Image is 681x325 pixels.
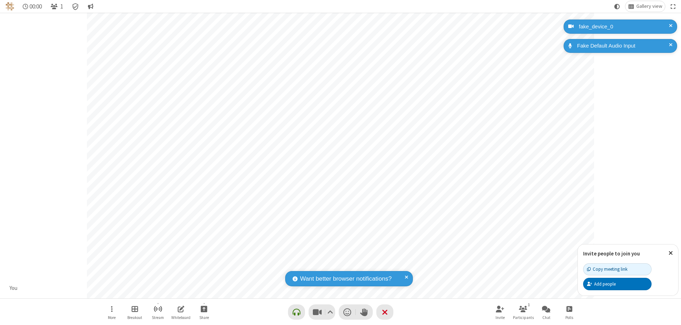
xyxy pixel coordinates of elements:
[513,302,534,322] button: Open participant list
[152,315,164,320] span: Stream
[7,284,20,292] div: You
[60,3,63,10] span: 1
[559,302,580,322] button: Open poll
[495,315,505,320] span: Invite
[108,315,116,320] span: More
[625,1,665,12] button: Change layout
[124,302,145,322] button: Manage Breakout Rooms
[587,266,627,272] div: Copy meeting link
[48,1,66,12] button: Open participant list
[171,315,190,320] span: Whiteboard
[6,2,14,11] img: QA Selenium DO NOT DELETE OR CHANGE
[20,1,45,12] div: Timer
[513,315,534,320] span: Participants
[147,302,168,322] button: Start streaming
[668,1,679,12] button: Fullscreen
[576,23,672,31] div: fake_device_0
[193,302,215,322] button: Start sharing
[611,1,623,12] button: Using system theme
[489,302,511,322] button: Invite participants (⌘+Shift+I)
[300,274,392,283] span: Want better browser notifications?
[636,4,662,9] span: Gallery view
[663,244,678,262] button: Close popover
[583,250,640,257] label: Invite people to join you
[325,304,335,320] button: Video setting
[583,263,652,275] button: Copy meeting link
[583,278,652,290] button: Add people
[127,315,142,320] span: Breakout
[170,302,192,322] button: Open shared whiteboard
[85,1,96,12] button: Conversation
[536,302,557,322] button: Open chat
[526,302,532,308] div: 1
[29,3,42,10] span: 00:00
[565,315,573,320] span: Polls
[542,315,550,320] span: Chat
[288,304,305,320] button: Connect your audio
[199,315,209,320] span: Share
[376,304,393,320] button: End or leave meeting
[309,304,335,320] button: Stop video (⌘+Shift+V)
[356,304,373,320] button: Raise hand
[339,304,356,320] button: Send a reaction
[575,42,672,50] div: Fake Default Audio Input
[101,302,122,322] button: Open menu
[69,1,82,12] div: Meeting details Encryption enabled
